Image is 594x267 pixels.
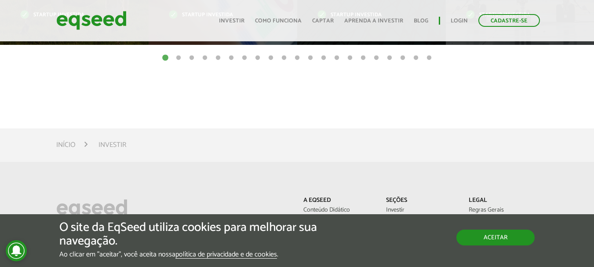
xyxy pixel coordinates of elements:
[200,54,209,62] button: 4 of 21
[319,54,328,62] button: 13 of 21
[253,54,262,62] button: 8 of 21
[214,54,222,62] button: 5 of 21
[174,54,183,62] button: 2 of 21
[359,54,368,62] button: 16 of 21
[469,207,538,213] a: Regras Gerais
[372,54,381,62] button: 17 of 21
[187,54,196,62] button: 3 of 21
[344,18,403,24] a: Aprenda a investir
[293,54,302,62] button: 11 of 21
[175,251,277,259] a: política de privacidade e de cookies
[478,14,540,27] a: Cadastre-se
[56,9,127,32] img: EqSeed
[425,54,434,62] button: 21 of 21
[219,18,244,24] a: Investir
[303,197,373,205] p: A EqSeed
[469,197,538,205] p: Legal
[451,18,468,24] a: Login
[312,18,334,24] a: Captar
[386,207,456,213] a: Investir
[227,54,236,62] button: 6 of 21
[303,207,373,213] a: Conteúdo Didático
[398,54,407,62] button: 19 of 21
[266,54,275,62] button: 9 of 21
[255,18,302,24] a: Como funciona
[56,142,76,149] a: Início
[346,54,354,62] button: 15 of 21
[98,139,126,151] li: Investir
[59,250,344,259] p: Ao clicar em "aceitar", você aceita nossa .
[161,54,170,62] button: 1 of 21
[59,221,344,248] h5: O site da EqSeed utiliza cookies para melhorar sua navegação.
[306,54,315,62] button: 12 of 21
[386,197,456,205] p: Seções
[280,54,288,62] button: 10 of 21
[456,230,535,245] button: Aceitar
[56,197,128,221] img: EqSeed Logo
[412,54,420,62] button: 20 of 21
[240,54,249,62] button: 7 of 21
[414,18,428,24] a: Blog
[332,54,341,62] button: 14 of 21
[385,54,394,62] button: 18 of 21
